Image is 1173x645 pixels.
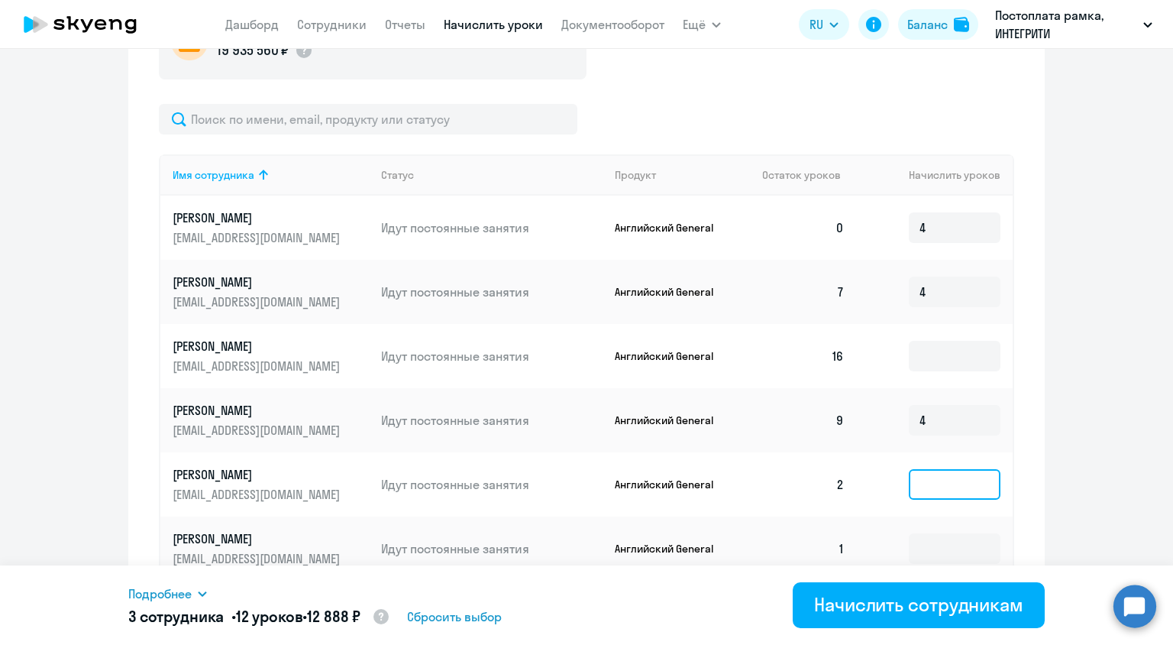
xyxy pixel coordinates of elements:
[381,284,603,300] p: Идут постоянные занятия
[173,274,369,310] a: [PERSON_NAME][EMAIL_ADDRESS][DOMAIN_NAME]
[173,338,344,355] p: [PERSON_NAME]
[236,607,303,626] span: 12 уроков
[381,219,603,236] p: Идут постоянные занятия
[814,592,1023,617] div: Начислить сотрудникам
[173,402,344,419] p: [PERSON_NAME]
[173,550,344,567] p: [EMAIL_ADDRESS][DOMAIN_NAME]
[750,196,857,260] td: 0
[173,530,369,567] a: [PERSON_NAME][EMAIL_ADDRESS][DOMAIN_NAME]
[615,478,729,491] p: Английский General
[407,608,502,626] span: Сбросить выбор
[762,168,841,182] span: Остаток уроков
[128,606,390,629] h5: 3 сотрудника • •
[225,17,279,32] a: Дашборд
[128,585,192,603] span: Подробнее
[762,168,857,182] div: Остаток уроков
[173,466,344,483] p: [PERSON_NAME]
[799,9,849,40] button: RU
[561,17,664,32] a: Документооборот
[173,338,369,374] a: [PERSON_NAME][EMAIL_ADDRESS][DOMAIN_NAME]
[173,293,344,310] p: [EMAIL_ADDRESS][DOMAIN_NAME]
[444,17,543,32] a: Начислить уроки
[307,607,360,626] span: 12 888 ₽
[809,15,823,34] span: RU
[173,358,344,374] p: [EMAIL_ADDRESS][DOMAIN_NAME]
[987,6,1160,43] button: Постоплата рамка, ИНТЕГРИТИ [GEOGRAPHIC_DATA], ООО
[297,17,367,32] a: Сотрудники
[615,349,729,363] p: Английский General
[173,168,254,182] div: Имя сотрудника
[381,540,603,557] p: Идут постоянные занятия
[615,168,751,182] div: Продукт
[381,476,603,493] p: Идут постоянные занятия
[907,15,948,34] div: Баланс
[173,486,344,503] p: [EMAIL_ADDRESS][DOMAIN_NAME]
[385,17,425,32] a: Отчеты
[173,274,344,290] p: [PERSON_NAME]
[173,209,369,246] a: [PERSON_NAME][EMAIL_ADDRESS][DOMAIN_NAME]
[615,285,729,299] p: Английский General
[217,41,289,60] p: 19 935 560 ₽
[615,221,729,235] p: Английский General
[173,402,369,439] a: [PERSON_NAME][EMAIL_ADDRESS][DOMAIN_NAME]
[793,582,1045,628] button: Начислить сотрудникам
[173,229,344,246] p: [EMAIL_ADDRESS][DOMAIN_NAME]
[683,15,706,34] span: Ещё
[995,6,1137,43] p: Постоплата рамка, ИНТЕГРИТИ [GEOGRAPHIC_DATA], ООО
[750,517,857,581] td: 1
[750,388,857,452] td: 9
[857,154,1013,196] th: Начислить уроков
[381,412,603,429] p: Идут постоянные занятия
[159,104,577,135] input: Поиск по имени, email, продукту или статусу
[615,168,656,182] div: Продукт
[173,422,344,439] p: [EMAIL_ADDRESS][DOMAIN_NAME]
[381,168,603,182] div: Статус
[683,9,721,40] button: Ещё
[898,9,978,40] button: Балансbalance
[381,348,603,365] p: Идут постоянные занятия
[173,466,369,503] a: [PERSON_NAME][EMAIL_ADDRESS][DOMAIN_NAME]
[954,17,969,32] img: balance
[615,542,729,556] p: Английский General
[173,530,344,547] p: [PERSON_NAME]
[381,168,414,182] div: Статус
[173,209,344,226] p: [PERSON_NAME]
[750,260,857,324] td: 7
[173,168,369,182] div: Имя сотрудника
[615,413,729,427] p: Английский General
[750,324,857,388] td: 16
[750,452,857,517] td: 2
